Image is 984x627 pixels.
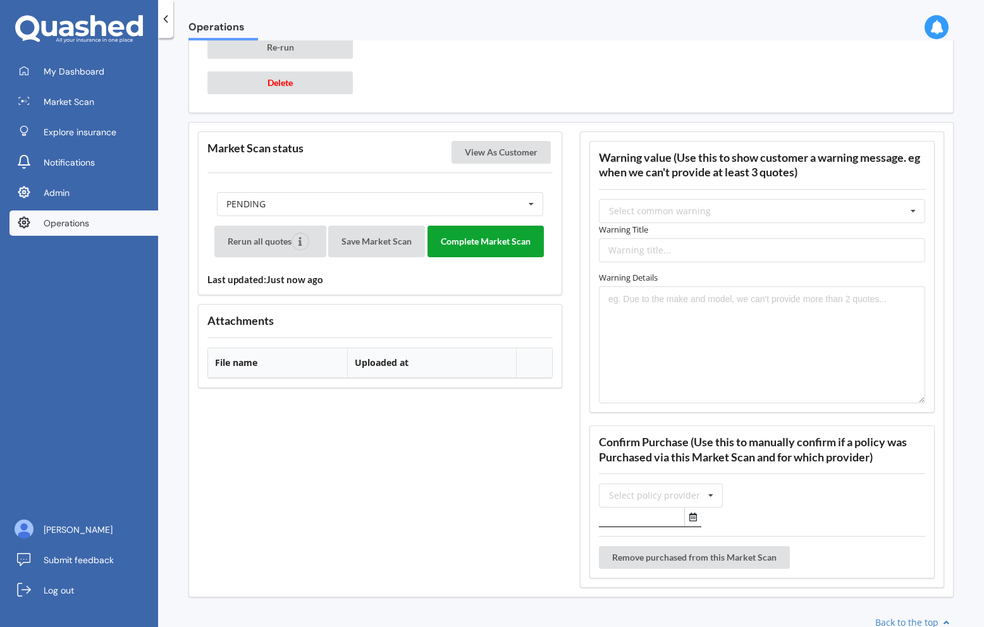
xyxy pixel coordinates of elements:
[9,210,158,236] a: Operations
[44,95,94,108] span: Market Scan
[207,274,553,286] h4: Last updated: Just now ago
[599,271,925,284] label: Warning Details
[44,584,74,597] span: Log out
[208,348,347,378] th: File name
[599,223,925,236] label: Warning Title
[207,36,353,59] button: Re-run
[44,217,89,229] span: Operations
[452,141,551,164] button: View As Customer
[9,119,158,145] a: Explore insurance
[599,238,925,262] input: Warning title...
[188,21,258,38] span: Operations
[452,146,553,158] a: View As Customer
[268,77,293,88] span: Delete
[9,89,158,114] a: Market Scan
[9,59,158,84] a: My Dashboard
[427,226,544,257] button: Complete Market Scan
[9,517,158,542] a: [PERSON_NAME]
[9,578,158,603] a: Log out
[44,554,114,566] span: Submit feedback
[44,156,95,169] span: Notifications
[599,546,790,569] button: Remove purchased from this Market Scan
[347,348,516,378] th: Uploaded at
[44,186,70,199] span: Admin
[328,226,425,257] button: Save Market Scan
[207,71,353,94] button: Delete
[44,126,116,138] span: Explore insurance
[9,150,158,175] a: Notifications
[609,491,700,500] div: Select policy provider
[226,200,266,209] div: PENDING
[599,435,925,464] h3: Confirm Purchase (Use this to manually confirm if a policy was Purchased via this Market Scan and...
[44,523,113,536] span: [PERSON_NAME]
[9,180,158,205] a: Admin
[15,520,34,539] img: ALV-UjU6YHOUIM1AGx_4vxbOkaOq-1eqc8a3URkVIJkc_iWYmQ98kTe7fc9QMVOBV43MoXmOPfWPN7JjnmUwLuIGKVePaQgPQ...
[207,313,553,328] h3: Attachments
[44,65,104,78] span: My Dashboard
[207,141,304,155] h3: Market Scan status
[599,150,925,180] h3: Warning value (Use this to show customer a warning message. eg when we can't provide at least 3 q...
[9,547,158,573] a: Submit feedback
[214,226,326,257] button: Rerun all quotes
[684,508,701,527] button: Select date
[609,207,711,216] div: Select common warning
